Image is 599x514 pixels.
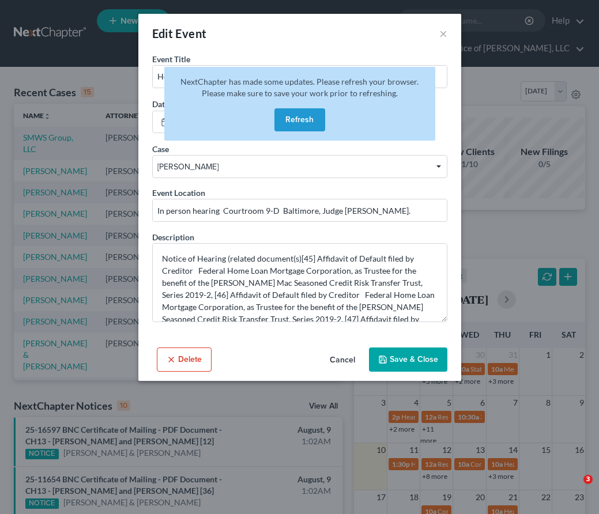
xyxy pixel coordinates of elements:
[152,155,447,178] span: Select box activate
[152,98,169,110] label: Date
[583,475,593,484] span: 3
[439,27,447,40] button: ×
[153,66,447,88] input: Enter event name...
[321,349,364,372] button: Cancel
[152,231,194,243] label: Description
[157,347,212,372] button: Delete
[152,187,205,199] label: Event Location
[274,108,325,131] button: Refresh
[157,161,442,173] span: [PERSON_NAME]
[369,347,447,372] button: Save & Close
[152,54,190,64] span: Event Title
[152,143,169,155] label: Case
[153,199,447,221] input: Enter location...
[560,475,587,502] iframe: Intercom live chat
[152,27,207,40] span: Edit Event
[180,77,419,98] span: NextChapter has made some updates. Please refresh your browser. Please make sure to save your wor...
[153,111,210,133] a: [DATE]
